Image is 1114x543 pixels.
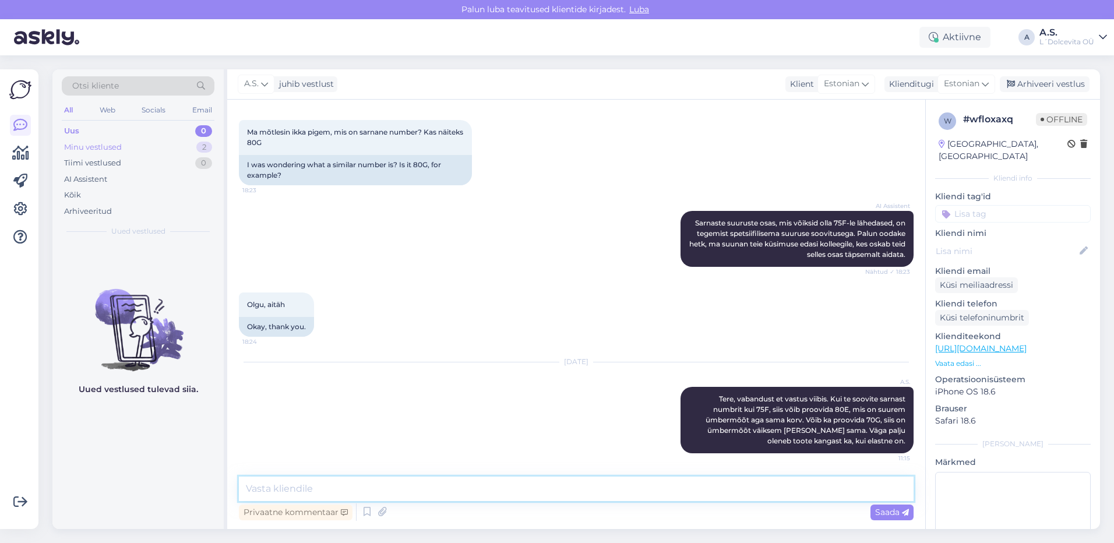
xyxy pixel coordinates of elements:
img: No chats [52,268,224,373]
div: Socials [139,103,168,118]
span: Nähtud ✓ 18:23 [865,267,910,276]
p: Brauser [935,403,1091,415]
span: Tere, vabandust et vastus viibis. Kui te soovite sarnast numbrit kui 75F, siis võib proovida 80E,... [706,394,907,445]
span: 18:24 [242,337,286,346]
div: Aktiivne [919,27,990,48]
div: Arhiveeri vestlus [1000,76,1090,92]
div: 0 [195,125,212,137]
a: A.S.L´Dolcevita OÜ [1039,28,1107,47]
div: A [1018,29,1035,45]
div: Email [190,103,214,118]
div: Arhiveeritud [64,206,112,217]
div: [PERSON_NAME] [935,439,1091,449]
span: Estonian [824,77,859,90]
span: Offline [1036,113,1087,126]
div: 2 [196,142,212,153]
p: Kliendi telefon [935,298,1091,310]
span: w [944,117,951,125]
div: Tiimi vestlused [64,157,121,169]
div: AI Assistent [64,174,107,185]
p: Klienditeekond [935,330,1091,343]
div: [GEOGRAPHIC_DATA], [GEOGRAPHIC_DATA] [939,138,1067,163]
span: Luba [626,4,653,15]
div: A.S. [1039,28,1094,37]
div: Kliendi info [935,173,1091,184]
img: Askly Logo [9,79,31,101]
span: Saada [875,507,909,517]
p: Kliendi email [935,265,1091,277]
div: [DATE] [239,357,914,367]
p: Märkmed [935,456,1091,468]
div: Klienditugi [884,78,934,90]
input: Lisa tag [935,205,1091,223]
span: Estonian [944,77,979,90]
div: juhib vestlust [274,78,334,90]
div: Minu vestlused [64,142,122,153]
div: Uus [64,125,79,137]
div: Klient [785,78,814,90]
div: All [62,103,75,118]
span: Uued vestlused [111,226,165,237]
span: Olgu, aitäh [247,300,285,309]
p: Kliendi nimi [935,227,1091,239]
div: Okay, thank you. [239,317,314,337]
div: Küsi telefoninumbrit [935,310,1029,326]
p: iPhone OS 18.6 [935,386,1091,398]
span: A.S. [866,378,910,386]
div: 0 [195,157,212,169]
div: I was wondering what a similar number is? Is it 80G, for example? [239,155,472,185]
div: L´Dolcevita OÜ [1039,37,1094,47]
div: Web [97,103,118,118]
span: AI Assistent [866,202,910,210]
div: # wfloxaxq [963,112,1036,126]
div: Küsi meiliaadressi [935,277,1018,293]
input: Lisa nimi [936,245,1077,258]
span: Otsi kliente [72,80,119,92]
div: Privaatne kommentaar [239,505,352,520]
div: Kõik [64,189,81,201]
p: Operatsioonisüsteem [935,373,1091,386]
p: Vaata edasi ... [935,358,1091,369]
p: Safari 18.6 [935,415,1091,427]
a: [URL][DOMAIN_NAME] [935,343,1027,354]
p: Kliendi tag'id [935,191,1091,203]
span: A.S. [244,77,259,90]
p: Uued vestlused tulevad siia. [79,383,198,396]
span: 11:15 [866,454,910,463]
span: Sarnaste suuruste osas, mis võiksid olla 75F-le lähedased, on tegemist spetsiifilisema suuruse so... [689,218,907,259]
span: Ma mõtlesin ikka pigem, mis on sarnane number? Kas näiteks 80G [247,128,465,147]
span: 18:23 [242,186,286,195]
